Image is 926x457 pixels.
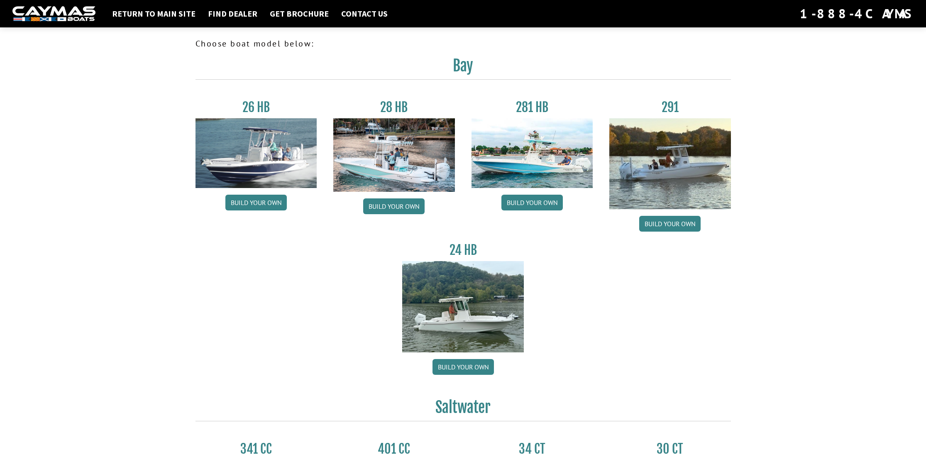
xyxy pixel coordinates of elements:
img: 28_hb_thumbnail_for_caymas_connect.jpg [333,118,455,192]
a: Find Dealer [204,8,261,19]
a: Get Brochure [266,8,333,19]
a: Build your own [363,198,425,214]
a: Build your own [501,195,563,210]
h3: 341 CC [195,441,317,457]
img: 28-hb-twin.jpg [472,118,593,188]
h2: Bay [195,56,731,80]
p: Choose boat model below: [195,37,731,50]
h3: 291 [609,100,731,115]
h3: 30 CT [609,441,731,457]
h3: 24 HB [402,242,524,258]
a: Build your own [225,195,287,210]
h3: 26 HB [195,100,317,115]
img: 26_new_photo_resized.jpg [195,118,317,188]
h2: Saltwater [195,398,731,421]
h3: 281 HB [472,100,593,115]
h3: 34 CT [472,441,593,457]
img: 24_HB_thumbnail.jpg [402,261,524,352]
div: 1-888-4CAYMAS [800,5,914,23]
a: Build your own [432,359,494,375]
a: Build your own [639,216,701,232]
img: 291_Thumbnail.jpg [609,118,731,209]
a: Return to main site [108,8,200,19]
h3: 28 HB [333,100,455,115]
h3: 401 CC [333,441,455,457]
img: white-logo-c9c8dbefe5ff5ceceb0f0178aa75bf4bb51f6bca0971e226c86eb53dfe498488.png [12,6,95,22]
a: Contact Us [337,8,392,19]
